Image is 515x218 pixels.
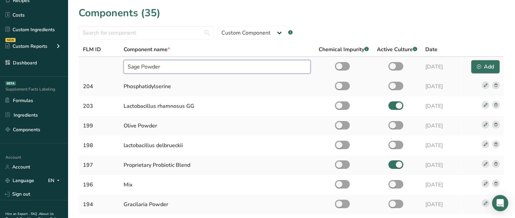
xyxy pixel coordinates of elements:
[124,200,310,209] div: Gracilaria Powder
[5,175,34,186] a: Language
[425,141,458,150] div: [DATE]
[425,63,458,71] div: [DATE]
[124,181,310,189] div: Mix
[425,45,437,54] span: Date
[471,60,500,74] button: Add
[83,102,115,110] div: 203
[124,60,310,74] input: Enter name
[5,38,16,42] div: NEW
[425,161,458,169] div: [DATE]
[124,45,170,54] span: Component name
[425,122,458,130] div: [DATE]
[79,26,214,40] input: Search for component
[83,82,115,91] div: 204
[79,5,160,21] h1: Components (35)
[5,81,16,85] div: BETA
[83,141,115,150] div: 198
[477,63,494,71] div: Add
[425,181,458,189] div: [DATE]
[83,161,115,169] div: 197
[319,45,369,54] span: Chemical Impurity
[492,195,508,211] div: Open Intercom Messenger
[5,43,47,50] div: Custom Reports
[425,200,458,209] div: [DATE]
[83,122,115,130] div: 199
[124,141,310,150] div: lactobacillus delbrueckii
[377,45,417,54] span: Active Culture
[48,177,62,185] div: EN
[425,102,458,110] div: [DATE]
[124,161,310,169] div: Proprietary Probiotic Blend
[83,181,115,189] div: 196
[5,212,29,216] a: Hire an Expert .
[124,102,310,110] div: Lactobacillus rhamnosus GG
[83,200,115,209] div: 194
[83,45,101,54] span: FLM ID
[124,82,310,91] div: Phosphatidylserine
[124,122,310,130] div: Olive Powder
[425,82,458,91] div: [DATE]
[31,212,39,216] a: FAQ .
